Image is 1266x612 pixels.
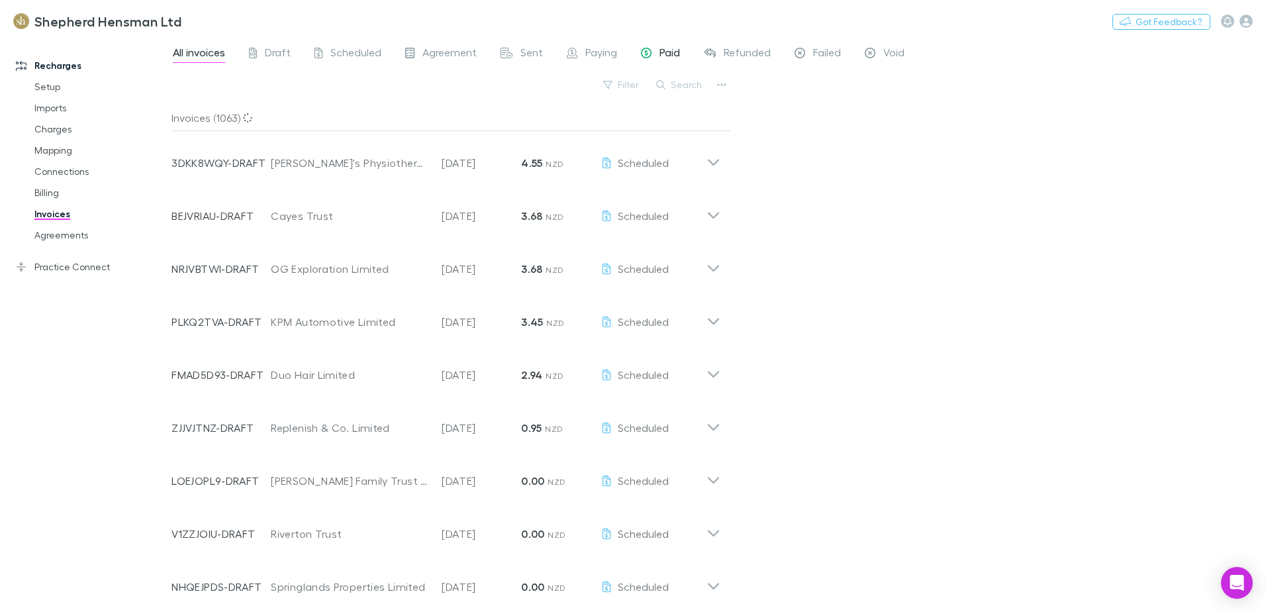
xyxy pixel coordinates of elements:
strong: 0.00 [521,474,544,487]
p: [DATE] [442,579,521,595]
a: Shepherd Hensman Ltd [5,5,189,37]
p: [DATE] [442,208,521,224]
span: Scheduled [618,421,669,434]
span: NZD [546,159,563,169]
a: Agreements [21,225,179,246]
button: Filter [597,77,647,93]
div: NRJVBTWI-DRAFTOG Exploration Limited[DATE]3.68 NZDScheduled [161,237,731,290]
p: [DATE] [442,526,521,542]
strong: 3.68 [521,262,542,276]
span: NZD [546,371,563,381]
span: Draft [265,46,291,63]
p: [DATE] [442,261,521,277]
span: Failed [813,46,841,63]
strong: 0.00 [521,527,544,540]
p: LOEJOPL9-DRAFT [171,473,271,489]
strong: 0.00 [521,580,544,593]
span: NZD [546,265,563,275]
span: Paid [659,46,680,63]
span: Paying [585,46,617,63]
div: [PERSON_NAME] Family Trust M A [PERSON_NAME] and M A Paterson Family Trust P/ship [271,473,428,489]
p: ZJJVJTNZ-DRAFT [171,420,271,436]
strong: 0.95 [521,421,542,434]
div: V1ZZJOIU-DRAFTRiverton Trust[DATE]0.00 NZDScheduled [161,502,731,555]
span: Scheduled [618,156,669,169]
button: Got Feedback? [1112,14,1210,30]
div: FMAD5D93-DRAFTDuo Hair Limited[DATE]2.94 NZDScheduled [161,343,731,396]
span: Scheduled [618,262,669,275]
a: Mapping [21,140,179,161]
img: Shepherd Hensman Ltd's Logo [13,13,29,29]
a: Connections [21,161,179,182]
span: NZD [548,530,565,540]
div: OG Exploration Limited [271,261,428,277]
span: Scheduled [618,315,669,328]
p: PLKQ2TVA-DRAFT [171,314,271,330]
div: Duo Hair Limited [271,367,428,383]
span: Scheduled [618,527,669,540]
a: Invoices [21,203,179,225]
div: Open Intercom Messenger [1221,567,1253,599]
a: Practice Connect [3,256,179,278]
div: BEJVRIAU-DRAFTCayes Trust[DATE]3.68 NZDScheduled [161,184,731,237]
span: NZD [546,318,564,328]
a: Setup [21,76,179,97]
strong: 3.45 [521,315,543,329]
div: 3DKK8WQY-DRAFT[PERSON_NAME]'s Physiotherapy Limited[DATE]4.55 NZDScheduled [161,131,731,184]
span: Agreement [422,46,477,63]
span: Scheduled [618,474,669,487]
span: NZD [548,583,565,593]
div: [PERSON_NAME]'s Physiotherapy Limited [271,155,428,171]
h3: Shepherd Hensman Ltd [34,13,181,29]
span: Scheduled [618,209,669,222]
a: Recharges [3,55,179,76]
span: NZD [545,424,563,434]
p: [DATE] [442,367,521,383]
div: PLKQ2TVA-DRAFTKPM Automotive Limited[DATE]3.45 NZDScheduled [161,290,731,343]
p: [DATE] [442,314,521,330]
div: KPM Automotive Limited [271,314,428,330]
button: Search [650,77,710,93]
p: [DATE] [442,420,521,436]
p: NHQEJPDS-DRAFT [171,579,271,595]
p: V1ZZJOIU-DRAFT [171,526,271,542]
div: LOEJOPL9-DRAFT[PERSON_NAME] Family Trust M A [PERSON_NAME] and M A Paterson Family Trust P/ship[D... [161,449,731,502]
span: Refunded [724,46,771,63]
p: FMAD5D93-DRAFT [171,367,271,383]
span: Scheduled [330,46,381,63]
span: All invoices [173,46,225,63]
div: Riverton Trust [271,526,428,542]
span: Void [883,46,904,63]
div: ZJJVJTNZ-DRAFTReplenish & Co. Limited[DATE]0.95 NZDScheduled [161,396,731,449]
div: NHQEJPDS-DRAFTSpringlands Properties Limited[DATE]0.00 NZDScheduled [161,555,731,608]
a: Billing [21,182,179,203]
span: Sent [520,46,543,63]
div: Springlands Properties Limited [271,579,428,595]
strong: 4.55 [521,156,542,170]
p: NRJVBTWI-DRAFT [171,261,271,277]
p: [DATE] [442,155,521,171]
div: Cayes Trust [271,208,428,224]
a: Charges [21,119,179,140]
span: Scheduled [618,580,669,593]
p: 3DKK8WQY-DRAFT [171,155,271,171]
strong: 3.68 [521,209,542,223]
div: Replenish & Co. Limited [271,420,428,436]
strong: 2.94 [521,368,542,382]
p: BEJVRIAU-DRAFT [171,208,271,224]
span: Scheduled [618,368,669,381]
span: NZD [546,212,563,222]
p: [DATE] [442,473,521,489]
a: Imports [21,97,179,119]
span: NZD [548,477,565,487]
